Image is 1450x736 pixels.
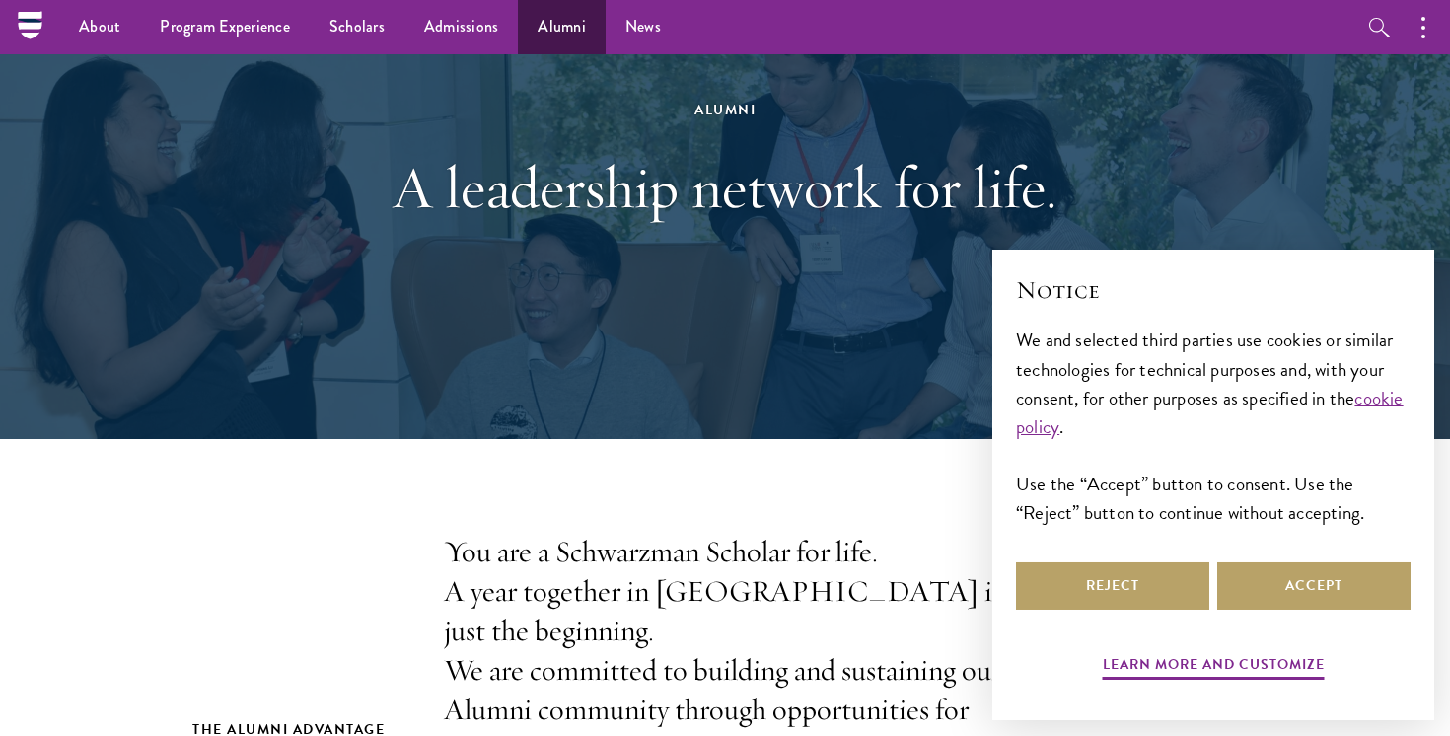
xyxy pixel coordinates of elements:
div: We and selected third parties use cookies or similar technologies for technical purposes and, wit... [1016,326,1411,526]
button: Reject [1016,562,1209,610]
button: Accept [1217,562,1411,610]
a: cookie policy [1016,384,1404,441]
h1: A leadership network for life. [385,152,1065,223]
button: Learn more and customize [1103,652,1325,683]
div: Alumni [385,98,1065,122]
h2: Notice [1016,273,1411,307]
